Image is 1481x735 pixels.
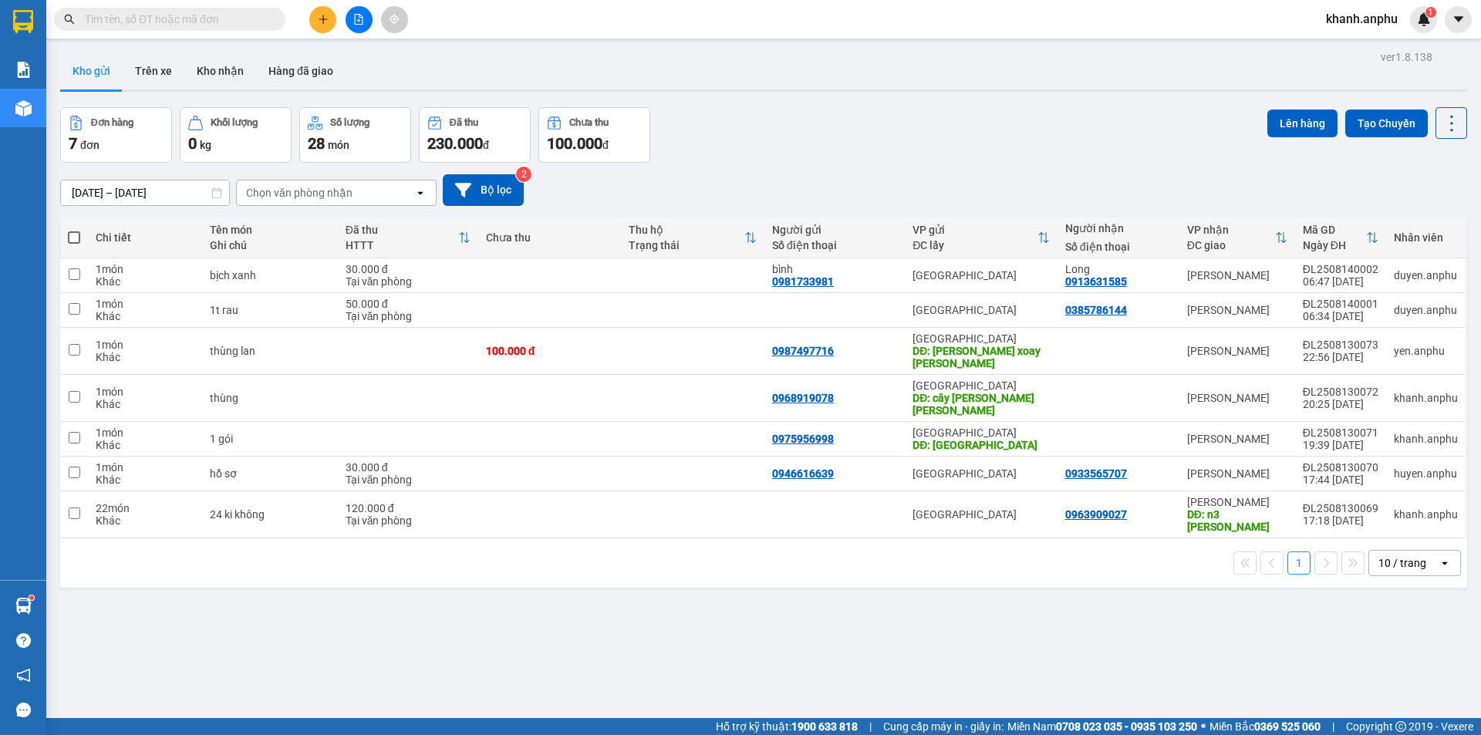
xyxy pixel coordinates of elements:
[1394,231,1458,244] div: Nhân viên
[905,217,1058,258] th: Toggle SortBy
[210,304,329,316] div: 1t rau
[1065,508,1127,521] div: 0963909027
[1254,720,1321,733] strong: 0369 525 060
[1303,298,1378,310] div: ĐL2508140001
[1303,263,1378,275] div: ĐL2508140002
[913,239,1037,251] div: ĐC lấy
[29,595,34,600] sup: 1
[61,180,229,205] input: Select a date range.
[1303,351,1378,363] div: 22:56 [DATE]
[13,10,33,33] img: logo-vxr
[1187,224,1275,236] div: VP nhận
[1378,555,1426,571] div: 10 / trang
[772,345,834,357] div: 0987497716
[328,139,349,151] span: món
[1187,239,1275,251] div: ĐC giao
[210,239,329,251] div: Ghi chú
[210,345,329,357] div: thùng lan
[414,187,427,199] svg: open
[427,134,483,153] span: 230.000
[309,6,336,33] button: plus
[123,52,184,89] button: Trên xe
[1065,467,1127,480] div: 0933565707
[883,718,1004,735] span: Cung cấp máy in - giấy in:
[516,167,531,182] sup: 2
[913,379,1050,392] div: [GEOGRAPHIC_DATA]
[1201,723,1206,730] span: ⚪️
[716,718,858,735] span: Hỗ trợ kỹ thuật:
[246,185,353,201] div: Chọn văn phòng nhận
[1445,6,1472,33] button: caret-down
[1303,275,1378,288] div: 06:47 [DATE]
[772,263,897,275] div: bình
[16,633,31,648] span: question-circle
[1187,392,1287,404] div: [PERSON_NAME]
[353,14,364,25] span: file-add
[16,668,31,683] span: notification
[210,269,329,282] div: bịch xanh
[913,332,1050,345] div: [GEOGRAPHIC_DATA]
[211,117,258,128] div: Khối lượng
[1394,269,1458,282] div: duyen.anphu
[1187,508,1287,533] div: DĐ: n3 Sara
[1295,217,1386,258] th: Toggle SortBy
[791,720,858,733] strong: 1900 633 818
[913,427,1050,439] div: [GEOGRAPHIC_DATA]
[15,100,32,116] img: warehouse-icon
[1303,439,1378,451] div: 19:39 [DATE]
[389,14,400,25] span: aim
[486,345,614,357] div: 100.000 đ
[346,502,471,514] div: 120.000 đ
[913,439,1050,451] div: DĐ: cafe Trang
[1267,110,1338,137] button: Lên hàng
[96,310,194,322] div: Khác
[629,224,744,236] div: Thu hộ
[91,117,133,128] div: Đơn hàng
[188,134,197,153] span: 0
[210,392,329,404] div: thùng
[1303,339,1378,351] div: ĐL2508130073
[1303,427,1378,439] div: ĐL2508130071
[15,62,32,78] img: solution-icon
[1065,304,1127,316] div: 0385786144
[96,398,194,410] div: Khác
[60,52,123,89] button: Kho gửi
[1065,241,1172,253] div: Số điện thoại
[346,474,471,486] div: Tại văn phòng
[96,439,194,451] div: Khác
[1065,263,1172,275] div: Long
[913,269,1050,282] div: [GEOGRAPHIC_DATA]
[1428,7,1433,18] span: 1
[1209,718,1321,735] span: Miền Bắc
[180,107,292,163] button: Khối lượng0kg
[330,117,369,128] div: Số lượng
[1287,551,1311,575] button: 1
[80,139,100,151] span: đơn
[772,224,897,236] div: Người gửi
[200,139,211,151] span: kg
[1065,275,1127,288] div: 0913631585
[419,107,531,163] button: Đã thu230.000đ
[1187,304,1287,316] div: [PERSON_NAME]
[96,298,194,310] div: 1 món
[96,339,194,351] div: 1 món
[772,239,897,251] div: Số điện thoại
[1187,345,1287,357] div: [PERSON_NAME]
[1417,12,1431,26] img: icon-new-feature
[1303,474,1378,486] div: 17:44 [DATE]
[1314,9,1410,29] span: khanh.anphu
[96,461,194,474] div: 1 món
[1303,224,1366,236] div: Mã GD
[1303,514,1378,527] div: 17:18 [DATE]
[64,14,75,25] span: search
[69,134,77,153] span: 7
[1394,433,1458,445] div: khanh.anphu
[210,433,329,445] div: 1 gói
[1395,721,1406,732] span: copyright
[256,52,346,89] button: Hàng đã giao
[602,139,609,151] span: đ
[346,310,471,322] div: Tại văn phòng
[538,107,650,163] button: Chưa thu100.000đ
[85,11,267,28] input: Tìm tên, số ĐT hoặc mã đơn
[16,703,31,717] span: message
